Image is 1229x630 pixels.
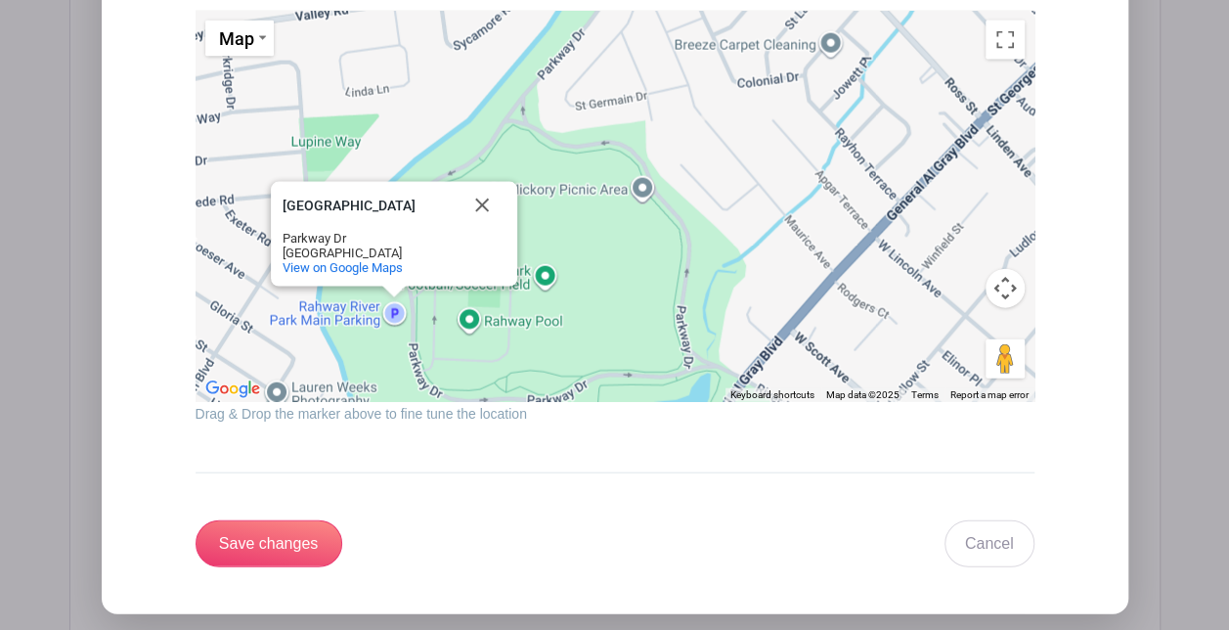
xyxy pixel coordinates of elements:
button: Toggle fullscreen view [986,21,1025,60]
button: Drag Pegman onto the map to open Street View [986,339,1025,379]
a: Report a map error [950,389,1029,400]
input: Save changes [196,520,342,567]
small: Drag & Drop the marker above to fine tune the location [196,406,527,422]
button: Change map style [205,21,274,57]
div: [GEOGRAPHIC_DATA] [283,246,459,260]
button: Map camera controls [986,269,1025,308]
a: Terms (opens in new tab) [911,389,939,400]
button: Keyboard shortcuts [730,388,814,402]
span: Map [219,28,254,49]
a: Open this area in Google Maps (opens a new window) [200,377,265,402]
div: Rahway River Park Main Parking [271,182,517,287]
button: Close [459,182,505,229]
div: Parkway Dr [283,231,459,246]
a: Cancel [944,520,1034,567]
span: Map data ©2025 [826,389,900,400]
div: [GEOGRAPHIC_DATA] [283,199,459,213]
a: View on Google Maps [283,260,403,275]
img: Google [200,377,265,402]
